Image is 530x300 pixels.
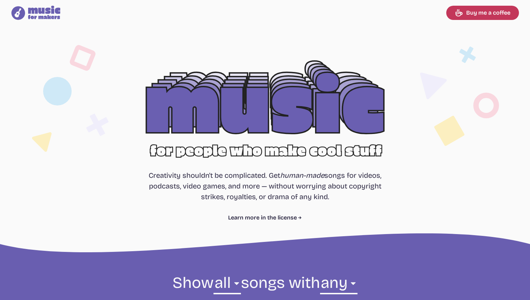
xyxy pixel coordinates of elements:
[149,170,382,202] p: Creativity shouldn't be complicated. Get songs for videos, podcasts, video games, and more — with...
[280,171,324,180] i: human-made
[213,273,241,297] select: genre
[320,273,357,297] select: vibe
[446,6,519,20] a: Buy me a coffee
[228,213,302,222] a: Learn more in the license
